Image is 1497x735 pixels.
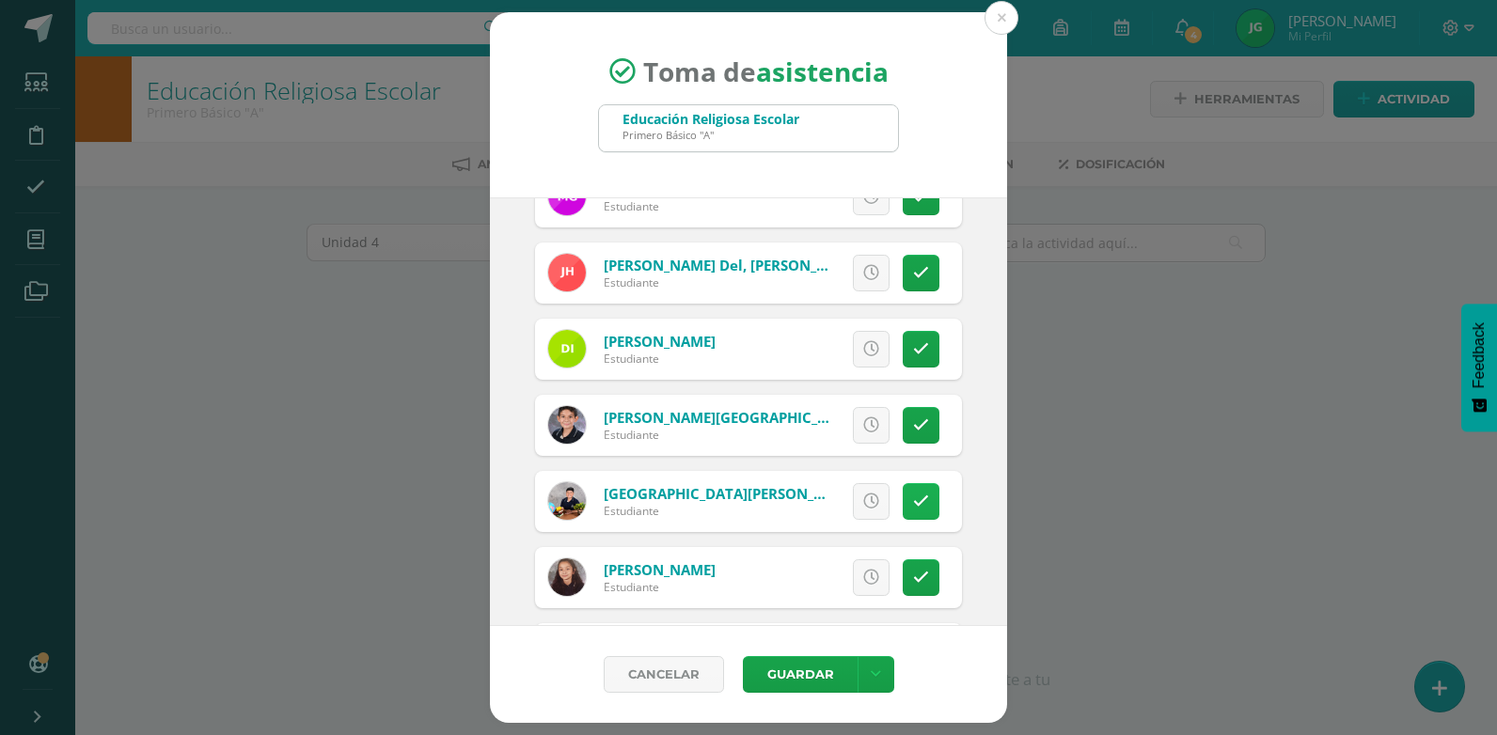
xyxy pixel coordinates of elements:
[985,1,1018,35] button: Close (Esc)
[604,256,862,274] a: [PERSON_NAME] del, [PERSON_NAME]
[604,503,829,519] div: Estudiante
[622,128,799,142] div: Primero Básico "A"
[756,54,889,89] strong: asistencia
[548,330,586,367] img: c42530cd7b968c46c5e6c8a3d22cf5f1.png
[548,558,586,596] img: 5aa22d3c7163bbf15cc66dbb0bc7ec1a.png
[604,579,716,595] div: Estudiante
[743,656,858,693] button: Guardar
[604,332,716,351] a: [PERSON_NAME]
[604,351,716,367] div: Estudiante
[548,254,586,291] img: fa83c5075ae4c82d68ea927b2318c215.png
[1461,304,1497,431] button: Feedback - Mostrar encuesta
[1471,322,1488,388] span: Feedback
[622,110,799,128] div: Educación Religiosa Escolar
[548,406,586,444] img: 780dc466b572f536190e9f92930b2b2f.png
[604,656,724,693] a: Cancelar
[643,54,889,89] span: Toma de
[599,105,898,151] input: Busca un grado o sección aquí...
[604,198,716,214] div: Estudiante
[604,484,859,503] a: [GEOGRAPHIC_DATA][PERSON_NAME]
[604,560,716,579] a: [PERSON_NAME]
[548,482,586,520] img: b4b873633353e053f21456ac8e975a31.png
[604,408,859,427] a: [PERSON_NAME][GEOGRAPHIC_DATA]
[604,274,829,290] div: Estudiante
[604,427,829,443] div: Estudiante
